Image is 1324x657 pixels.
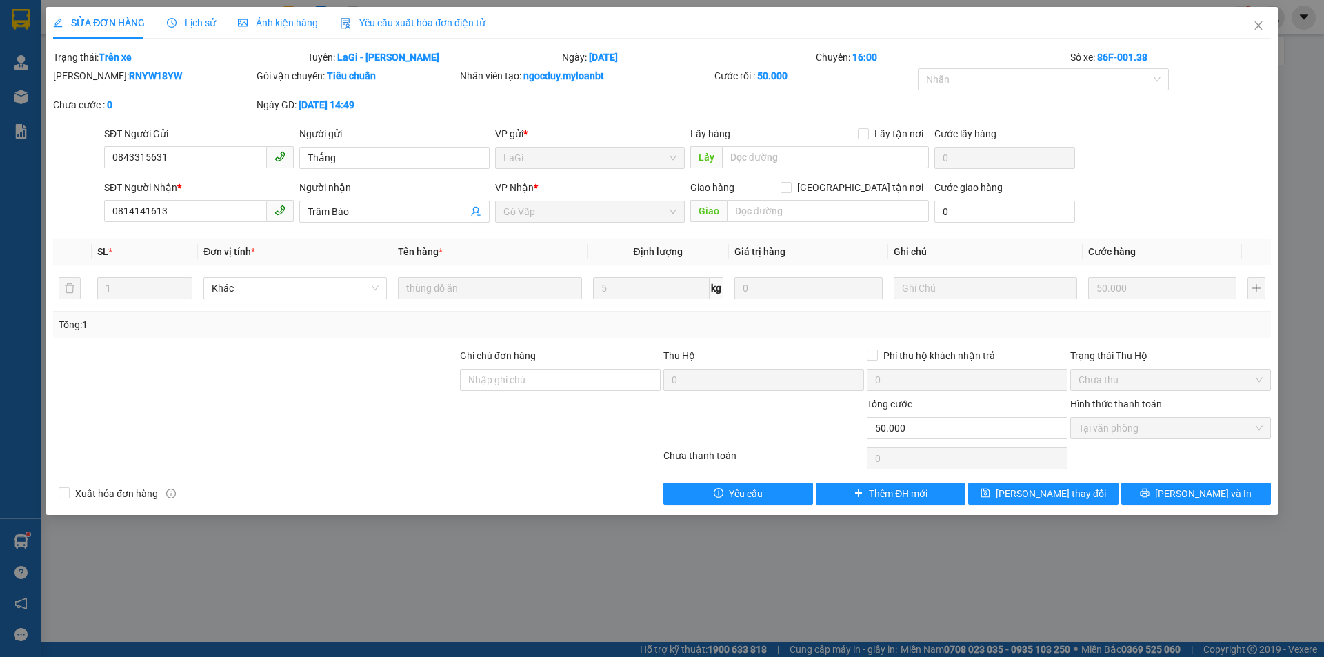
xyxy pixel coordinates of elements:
div: Tổng: 1 [59,317,511,332]
div: VP gửi [495,126,685,141]
b: RNYW18YW [129,70,182,81]
span: Thu Hộ [663,350,695,361]
span: Thêm ĐH mới [869,486,927,501]
span: Lấy [690,146,722,168]
div: Người nhận [299,180,489,195]
span: phone [274,151,285,162]
button: exclamation-circleYêu cầu [663,483,813,505]
span: Lịch sử [167,17,216,28]
span: Khác [212,278,379,299]
span: Xuất hóa đơn hàng [70,486,163,501]
input: 0 [1088,277,1236,299]
button: Close [1239,7,1278,46]
span: printer [1140,488,1150,499]
div: Tuyến: [306,50,561,65]
input: Cước giao hàng [934,201,1075,223]
span: SỬA ĐƠN HÀNG [53,17,145,28]
label: Hình thức thanh toán [1070,398,1162,410]
label: Cước lấy hàng [934,128,996,139]
b: Trên xe [99,52,132,63]
div: Nhân viên tạo: [460,68,712,83]
span: Phí thu hộ khách nhận trả [878,348,1001,363]
img: icon [340,18,351,29]
input: VD: Bàn, Ghế [398,277,581,299]
button: save[PERSON_NAME] thay đổi [968,483,1118,505]
span: [GEOGRAPHIC_DATA] tận nơi [792,180,929,195]
b: LaGi - [PERSON_NAME] [337,52,439,63]
div: [PERSON_NAME]: [53,68,254,83]
span: info-circle [166,489,176,498]
th: Ghi chú [888,239,1083,265]
div: Ngày GD: [257,97,457,112]
input: Ghi chú đơn hàng [460,369,661,391]
span: Gò Vấp [503,201,676,222]
div: Chưa thanh toán [662,448,865,472]
b: 0 [107,99,112,110]
span: Định lượng [634,246,683,257]
span: Cước hàng [1088,246,1136,257]
span: SL [97,246,108,257]
b: 50.000 [757,70,788,81]
b: 86F-001.38 [1097,52,1147,63]
span: Giao hàng [690,182,734,193]
input: Cước lấy hàng [934,147,1075,169]
div: Cước rồi : [714,68,915,83]
div: Người gửi [299,126,489,141]
span: Giá trị hàng [734,246,785,257]
label: Ghi chú đơn hàng [460,350,536,361]
input: Dọc đường [722,146,929,168]
input: Dọc đường [727,200,929,222]
span: LaGi [503,148,676,168]
b: Tiêu chuẩn [327,70,376,81]
button: printer[PERSON_NAME] và In [1121,483,1271,505]
input: 0 [734,277,883,299]
div: Ngày: [561,50,815,65]
span: Tổng cước [867,398,912,410]
span: save [981,488,990,499]
span: Lấy tận nơi [869,126,929,141]
span: [PERSON_NAME] và In [1155,486,1252,501]
b: ngocduy.myloanbt [523,70,604,81]
span: Yêu cầu xuất hóa đơn điện tử [340,17,485,28]
span: picture [238,18,248,28]
span: VP Nhận [495,182,534,193]
span: Yêu cầu [729,486,763,501]
span: close [1253,20,1264,31]
span: Lấy hàng [690,128,730,139]
span: Tại văn phòng [1079,418,1263,438]
span: Giao [690,200,727,222]
span: plus [854,488,863,499]
span: Đơn vị tính [203,246,255,257]
span: [PERSON_NAME] thay đổi [996,486,1106,501]
div: Gói vận chuyển: [257,68,457,83]
label: Cước giao hàng [934,182,1003,193]
b: [DATE] 14:49 [299,99,354,110]
span: Chưa thu [1079,370,1263,390]
button: plus [1247,277,1265,299]
div: Số xe: [1069,50,1272,65]
span: user-add [470,206,481,217]
span: Tên hàng [398,246,443,257]
span: Ảnh kiện hàng [238,17,318,28]
div: Chưa cước : [53,97,254,112]
span: kg [710,277,723,299]
button: delete [59,277,81,299]
span: clock-circle [167,18,177,28]
div: Trạng thái Thu Hộ [1070,348,1271,363]
div: Trạng thái: [52,50,306,65]
span: phone [274,205,285,216]
span: edit [53,18,63,28]
b: 16:00 [852,52,877,63]
span: exclamation-circle [714,488,723,499]
button: plusThêm ĐH mới [816,483,965,505]
input: Ghi Chú [894,277,1077,299]
div: SĐT Người Gửi [104,126,294,141]
b: [DATE] [589,52,618,63]
div: SĐT Người Nhận [104,180,294,195]
div: Chuyến: [814,50,1069,65]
